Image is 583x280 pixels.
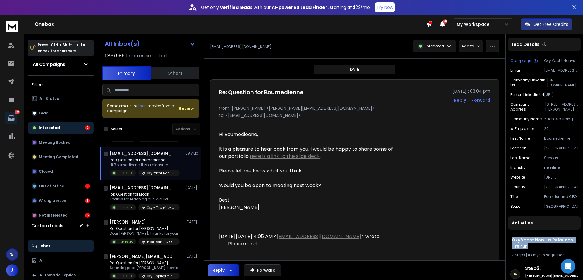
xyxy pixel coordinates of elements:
button: J [6,264,18,276]
h1: All Campaigns [33,61,65,67]
a: Here is a link to the slide deck [250,153,320,160]
p: [URL][DOMAIN_NAME] [547,78,578,87]
button: Meeting Completed [28,151,94,163]
p: Get only with our starting at $22/mo [201,4,370,10]
p: 40 [15,110,20,114]
button: All Campaigns [28,58,94,70]
p: Automatic Replies [39,273,76,278]
button: Wrong person1 [28,195,94,207]
p: Re: Question for Boumedienne [110,158,180,162]
div: Would you be open to meeting next week? [219,182,396,189]
h1: Onebox [35,21,426,28]
button: Try Now [375,2,395,12]
p: Lead [39,111,49,116]
div: It is a pleasure to hear back from you. I would be happy to share some of our portfolio. . [219,145,396,160]
div: 1 [85,198,90,203]
h1: All Inbox(s) [105,41,140,47]
div: Please send [228,240,396,248]
p: Yacht Sourcing [544,117,578,121]
p: 08 Aug [185,151,199,156]
h6: Step 2 : [525,265,578,272]
div: Best, [219,196,396,204]
div: Hi Boumedieene, [219,131,396,138]
p: Senous [544,155,578,160]
a: 40 [5,112,17,124]
p: Interested [118,274,134,278]
p: [DATE] [185,254,199,259]
button: Not Interested32 [28,209,94,221]
p: Meeting Booked [39,140,70,145]
h6: [PERSON_NAME][EMAIL_ADDRESS][DOMAIN_NAME] [525,273,578,278]
p: Last Name [510,155,530,160]
p: Sounds good [PERSON_NAME]. Here’s my [110,265,182,270]
button: Lead [28,107,94,119]
h1: [PERSON_NAME][EMAIL_ADDRESS][DOMAIN_NAME] [110,253,176,259]
button: Forward [244,264,281,276]
p: Campaign [510,58,531,63]
p: [DATE] [185,220,199,224]
button: Closed [28,166,94,178]
p: industry [510,165,526,170]
div: 2 [85,125,90,130]
p: First Name [510,136,530,141]
p: maritime [544,165,578,170]
label: Select [111,127,123,131]
p: Company Address [510,102,545,112]
p: Dear [PERSON_NAME], Thanks for your [110,231,180,236]
strong: verified leads [220,4,252,10]
p: Interested [39,125,60,130]
p: [GEOGRAPHIC_DATA] [544,146,578,151]
button: Review [179,105,194,111]
p: Re: Question for Moon [110,192,180,197]
p: [DATE] : 03:04 pm [452,88,490,94]
button: Reply [208,264,239,276]
h3: Custom Labels [32,223,63,229]
p: All [39,258,45,263]
h3: Filters [28,80,94,89]
p: to: <[EMAIL_ADDRESS][DOMAIN_NAME]> [219,112,490,118]
p: Add to [462,44,474,49]
p: title [510,194,518,199]
div: Forward [472,97,490,103]
p: [EMAIL_ADDRESS][DOMAIN_NAME] [544,68,578,73]
p: [GEOGRAPHIC_DATA] [544,204,578,209]
p: Inbox [39,244,50,248]
div: Please let me know what you think. [219,167,396,175]
button: Others [151,67,199,80]
p: Oxy Yacht Non-us Relaunch-- re run [544,58,578,63]
span: 50 [443,19,447,24]
p: Wrong person [39,198,66,203]
div: Open Intercom Messenger [561,259,575,274]
p: Interested [118,239,134,244]
p: [URL][DOMAIN_NAME] [544,175,578,180]
p: Press to check for shortcuts. [38,42,85,54]
div: [DATE][DATE] 4:05 AM < > wrote: [219,233,396,240]
p: Company Linkedin Url [510,78,547,87]
p: Oxy - Triplelift - mkt growth - US [147,205,176,210]
div: 32 [85,213,90,218]
button: All [28,254,94,267]
p: Not Interested [39,213,68,218]
p: Oxy Yacht Non-us Relaunch-- re run [147,171,176,176]
button: Campaign [510,58,538,63]
h1: Oxy Yacht Non-us Relaunch-- re run [512,237,577,249]
div: 5 [85,184,90,189]
p: State [510,204,520,209]
div: Some emails in maybe from a campaign [107,104,179,113]
p: [URL][DOMAIN_NAME] [544,92,578,97]
p: Email [510,68,521,73]
div: Activities [508,216,581,230]
p: Oxy - spingtraining - mkt sales ops [147,274,176,278]
span: others [136,103,148,108]
strong: AI-powered Lead Finder, [272,4,329,10]
button: All Inbox(s) [100,38,200,50]
p: Re: Question for [PERSON_NAME] [110,261,182,265]
p: website [510,175,525,180]
p: location [510,146,527,151]
p: Out of office [39,184,64,189]
button: Reply [454,97,466,103]
p: # Employees [510,126,535,131]
button: Get Free Credits [521,18,572,30]
button: All Status [28,93,94,105]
